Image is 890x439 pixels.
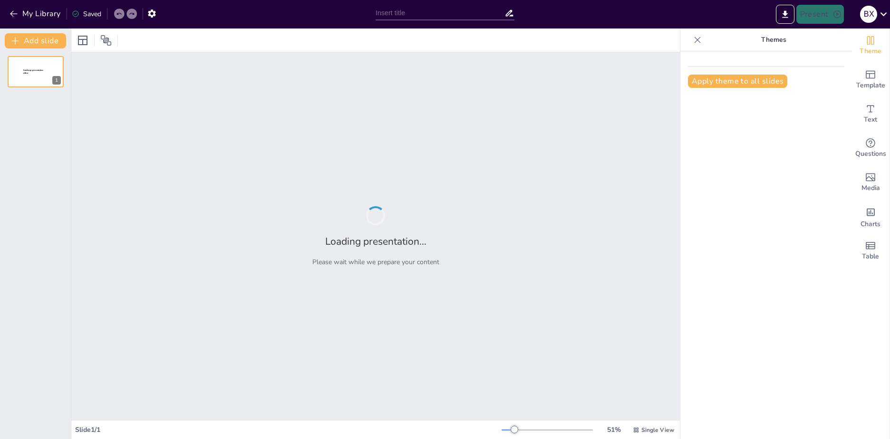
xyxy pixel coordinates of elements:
button: В Х [860,5,877,24]
button: Export to PowerPoint [776,5,794,24]
button: My Library [7,6,65,21]
h2: Loading presentation... [325,235,426,248]
div: 1 [52,76,61,85]
div: Change the overall theme [851,29,890,63]
div: Get real-time input from your audience [851,131,890,165]
p: Please wait while we prepare your content [312,258,439,267]
span: Table [862,251,879,262]
span: Template [856,80,885,91]
span: Charts [861,219,880,229]
div: Add charts and graphs [851,200,890,234]
div: 1 [8,56,64,87]
span: Theme [860,46,881,57]
button: Add slide [5,33,66,48]
span: Text [864,115,877,125]
button: Apply theme to all slides [688,75,787,88]
span: Sendsteps presentation editor [23,69,43,75]
input: Insert title [376,6,504,20]
div: В Х [860,6,877,23]
div: Add images, graphics, shapes or video [851,165,890,200]
span: Media [861,183,880,193]
div: Add a table [851,234,890,268]
span: Position [100,35,112,46]
span: Single View [641,426,674,434]
span: Questions [855,149,886,159]
div: Slide 1 / 1 [75,425,502,434]
div: 51 % [602,425,625,434]
div: Layout [75,33,90,48]
button: Present [796,5,844,24]
p: Themes [705,29,842,51]
div: Add ready made slides [851,63,890,97]
div: Add text boxes [851,97,890,131]
div: Saved [72,10,101,19]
